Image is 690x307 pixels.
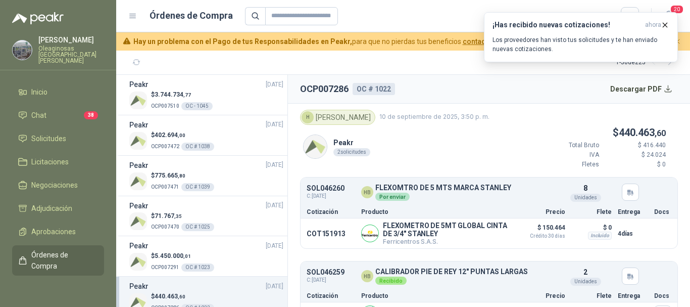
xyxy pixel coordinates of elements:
div: H [302,111,314,123]
a: Negociaciones [12,176,104,195]
div: HB [361,186,373,198]
span: Licitaciones [31,156,69,167]
p: Precio [515,293,565,299]
span: 402.694 [155,131,185,139]
p: Cotización [307,209,355,215]
p: COT151913 [307,230,355,238]
h3: Peakr [129,119,149,130]
a: Peakr[DATE] Company Logo$5.450.000,01OCP007291OC # 1023 [129,240,283,272]
div: Unidades [570,194,601,202]
a: Aprobaciones [12,222,104,241]
a: Peakr[DATE] Company Logo$402.694,00OCP007472OC # 1038 [129,119,283,151]
p: SOL046259 [307,269,344,276]
p: Entrega [618,209,648,215]
h3: Peakr [129,281,149,292]
p: 2 [583,267,587,278]
p: Cotización [307,293,355,299]
p: Docs [654,209,671,215]
p: SOL046260 [307,185,344,192]
p: [PERSON_NAME] [38,36,104,43]
a: Peakr[DATE] Company Logo$775.665,80OCP007471OC # 1039 [129,160,283,192]
h1: Órdenes de Compra [150,9,233,23]
p: FLEXOMTRO DE 5 MTS MARCA STANLEY [375,184,511,192]
span: C: [DATE] [307,192,344,200]
p: Precio [515,209,565,215]
p: Oleaginosas [GEOGRAPHIC_DATA][PERSON_NAME] [38,46,104,64]
a: Inicio [12,82,104,102]
p: Los proveedores han visto tus solicitudes y te han enviado nuevas cotizaciones. [492,35,669,54]
h3: Peakr [129,160,149,171]
p: FLEXOMETRO DE 5MT GLOBAL CINTA DE 3/4" STANLEY [383,222,509,238]
div: Unidades [570,278,601,286]
p: Fletes [538,160,599,169]
a: Solicitudes [12,129,104,148]
span: Crédito 30 días [515,234,565,239]
span: Inicio [31,86,47,98]
a: contacta a un asesor [463,37,532,46]
a: Peakr[DATE] Company Logo$71.767,35OCP007470OC # 1025 [129,200,283,232]
span: 5.450.000 [155,252,191,259]
span: OCP007470 [151,224,179,230]
p: $ [151,90,213,100]
p: 8 [583,183,587,194]
span: ,77 [183,92,191,98]
span: ,01 [183,253,191,259]
img: Company Logo [129,172,147,190]
a: Órdenes de Compra [12,245,104,276]
span: 38 [84,111,98,119]
p: $ [151,130,214,140]
a: Remisiones [12,280,104,299]
span: 10 de septiembre de 2025, 3:50 p. m. [379,112,489,122]
b: Hay un problema con el Pago de tus Responsabilidades en Peakr, [133,37,352,46]
div: OC # 1039 [181,183,214,191]
p: Flete [571,293,612,299]
h3: Peakr [129,240,149,251]
span: [DATE] [266,160,283,170]
span: OCP007471 [151,184,179,190]
h3: Peakr [129,79,149,90]
p: $ 0 [571,222,612,234]
span: [DATE] [266,120,283,129]
span: [DATE] [266,282,283,291]
p: CALIBRADOR PIE DE REY 12" PUNTAS LARGAS [375,268,528,276]
p: Docs [654,293,671,299]
div: OC # 1025 [181,223,214,231]
div: OC - 1045 [181,102,213,110]
img: Company Logo [13,40,32,60]
img: Company Logo [129,92,147,109]
a: Licitaciones [12,152,104,171]
p: Total Bruto [538,141,599,150]
span: 440.463 [619,126,666,139]
span: Adjudicación [31,203,72,214]
span: OCP007472 [151,144,179,149]
span: ,80 [178,173,185,179]
span: ,35 [174,213,182,219]
p: $ [151,211,214,221]
p: $ [151,251,214,261]
span: para que no pierdas tus beneficios [133,36,532,47]
span: ,60 [655,128,666,138]
span: 775.665 [155,172,185,179]
span: C: [DATE] [307,276,344,284]
p: $ 416.440 [605,141,666,150]
span: OCP007291 [151,265,179,270]
img: Company Logo [129,132,147,150]
p: $ [538,125,666,141]
div: Recibido [375,277,407,285]
button: Descargar PDF [605,79,678,99]
a: Peakr[DATE] Company Logo$3.744.734,77OCP007510OC - 1045 [129,79,283,111]
p: $ [151,292,214,301]
p: $ 24.024 [605,150,666,160]
span: 440.463 [155,293,185,300]
p: $ 0 [605,160,666,169]
div: OC # 1038 [181,143,214,151]
div: Incluido [588,232,612,240]
span: Órdenes de Compra [31,249,94,272]
a: Adjudicación [12,199,104,218]
p: Entrega [618,293,648,299]
div: OC # 1023 [181,264,214,272]
p: $ 150.464 [515,222,565,239]
a: Chat38 [12,106,104,125]
img: Logo peakr [12,12,64,24]
p: Ferricentros S.A.S. [383,238,509,245]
